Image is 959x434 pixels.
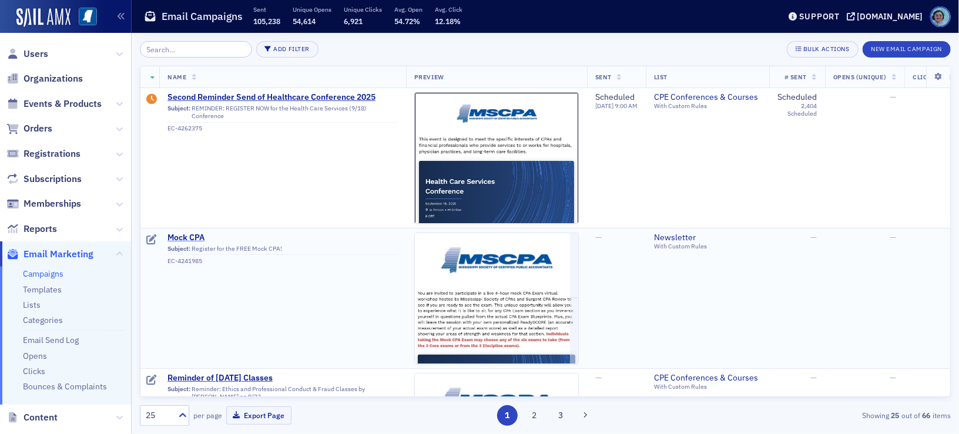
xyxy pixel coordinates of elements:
[595,232,602,243] span: —
[147,94,157,106] div: Draft
[654,73,668,81] span: List
[6,147,81,160] a: Registrations
[689,410,951,420] div: Showing out of items
[24,122,52,135] span: Orders
[414,73,444,81] span: Preview
[24,223,57,235] span: Reports
[784,73,807,81] span: # Sent
[435,5,462,14] p: Avg. Click
[787,41,858,58] button: Bulk Actions
[595,102,615,110] span: [DATE]
[6,97,102,110] a: Events & Products
[595,372,602,383] span: —
[140,41,252,58] input: Search…
[6,48,48,60] a: Users
[890,92,896,102] span: —
[524,405,544,426] button: 2
[799,11,840,22] div: Support
[654,102,761,110] div: With Custom Rules
[394,5,423,14] p: Avg. Open
[293,16,316,26] span: 54,614
[810,372,817,383] span: —
[23,300,41,310] a: Lists
[654,233,761,243] a: Newsletter
[890,232,896,243] span: —
[857,11,923,22] div: [DOMAIN_NAME]
[777,92,817,103] div: Scheduled
[930,6,951,27] span: Profile
[167,373,398,383] a: Reminder of [DATE] Classes
[71,8,97,28] a: View Homepage
[147,375,157,386] div: Draft
[24,48,48,60] span: Users
[253,16,280,26] span: 105,238
[226,406,291,425] button: Export Page
[23,381,107,392] a: Bounces & Complaints
[256,41,318,58] button: Add Filter
[167,245,190,253] span: Subject:
[810,232,817,243] span: —
[253,5,280,14] p: Sent
[777,102,817,117] div: 2,404 Scheduled
[863,43,951,53] a: New Email Campaign
[167,105,190,120] span: Subject:
[435,16,461,26] span: 12.18%
[24,147,81,160] span: Registrations
[654,373,761,383] a: CPE Conferences & Courses
[6,197,81,210] a: Memberships
[79,8,97,26] img: SailAMX
[24,411,58,424] span: Content
[23,335,79,345] a: Email Send Log
[344,5,382,14] p: Unique Clicks
[167,385,398,403] div: Reminder: Ethics and Professional Conduct & Fraud Classes by [PERSON_NAME] on 9/23
[24,248,93,261] span: Email Marketing
[654,92,761,103] a: CPE Conferences & Courses
[16,8,71,27] img: SailAMX
[167,73,186,81] span: Name
[551,405,571,426] button: 3
[146,409,172,422] div: 25
[497,405,518,426] button: 1
[890,372,896,383] span: —
[167,125,398,132] div: EC-4262375
[167,105,398,123] div: REMINDER: REGISTER NOW for the Health Care Services (9/18) Conference
[293,5,331,14] p: Unique Opens
[167,257,398,265] div: EC-4241985
[6,223,57,235] a: Reports
[167,92,398,103] a: Second Reminder Send of Healthcare Conference 2025
[595,92,638,103] div: Scheduled
[6,122,52,135] a: Orders
[23,268,63,279] a: Campaigns
[803,46,849,52] div: Bulk Actions
[344,16,363,26] span: 6,921
[889,410,901,420] strong: 25
[394,16,420,26] span: 54.72%
[24,173,82,186] span: Subscriptions
[193,410,222,420] label: per page
[167,385,190,401] span: Subject:
[24,72,83,85] span: Organizations
[23,315,63,325] a: Categories
[24,97,102,110] span: Events & Products
[6,72,83,85] a: Organizations
[654,243,761,250] div: With Custom Rules
[920,410,933,420] strong: 66
[23,351,47,361] a: Opens
[595,73,612,81] span: Sent
[23,284,62,295] a: Templates
[6,248,93,261] a: Email Marketing
[167,233,398,243] a: Mock CPA
[6,173,82,186] a: Subscriptions
[615,102,638,110] span: 9:00 AM
[833,73,886,81] span: Opens (Unique)
[23,366,45,376] a: Clicks
[162,9,243,23] h1: Email Campaigns
[847,12,927,21] button: [DOMAIN_NAME]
